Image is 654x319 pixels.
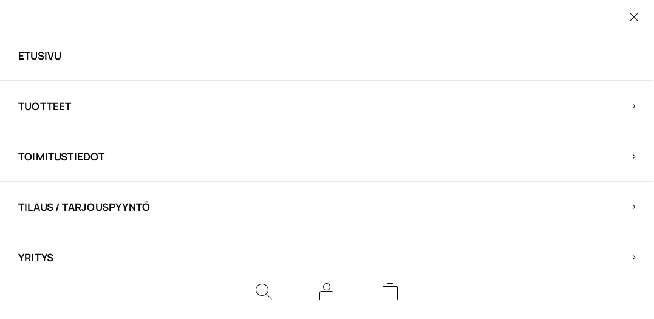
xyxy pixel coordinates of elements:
[18,149,615,163] span: Toimitustiedot
[18,200,615,214] span: Tilaus / Tarjouspyyntö
[18,49,615,63] a: Etusivu
[18,250,615,264] span: Yritys
[254,283,273,301] button: Search
[381,281,400,306] a: Cart
[18,99,615,113] span: Tuotteet
[318,283,336,301] a: My Account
